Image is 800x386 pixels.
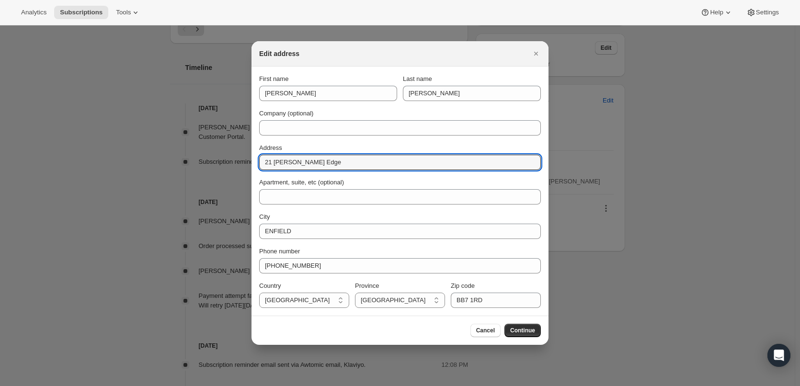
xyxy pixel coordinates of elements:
span: Analytics [21,9,46,16]
button: Settings [741,6,785,19]
button: Close [529,47,543,60]
span: City [259,213,270,220]
div: Open Intercom Messenger [767,344,790,367]
button: Tools [110,6,146,19]
span: Tools [116,9,131,16]
span: Continue [510,327,535,334]
span: Help [710,9,723,16]
span: Address [259,144,282,151]
span: Phone number [259,248,300,255]
span: Zip code [451,282,475,289]
span: Country [259,282,281,289]
button: Subscriptions [54,6,108,19]
span: Apartment, suite, etc (optional) [259,179,344,186]
h2: Edit address [259,49,299,58]
span: Cancel [476,327,495,334]
button: Continue [504,324,541,337]
span: Settings [756,9,779,16]
span: First name [259,75,288,82]
span: Last name [403,75,432,82]
button: Analytics [15,6,52,19]
button: Cancel [470,324,501,337]
span: Company (optional) [259,110,313,117]
button: Help [695,6,738,19]
span: Province [355,282,379,289]
span: Subscriptions [60,9,103,16]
